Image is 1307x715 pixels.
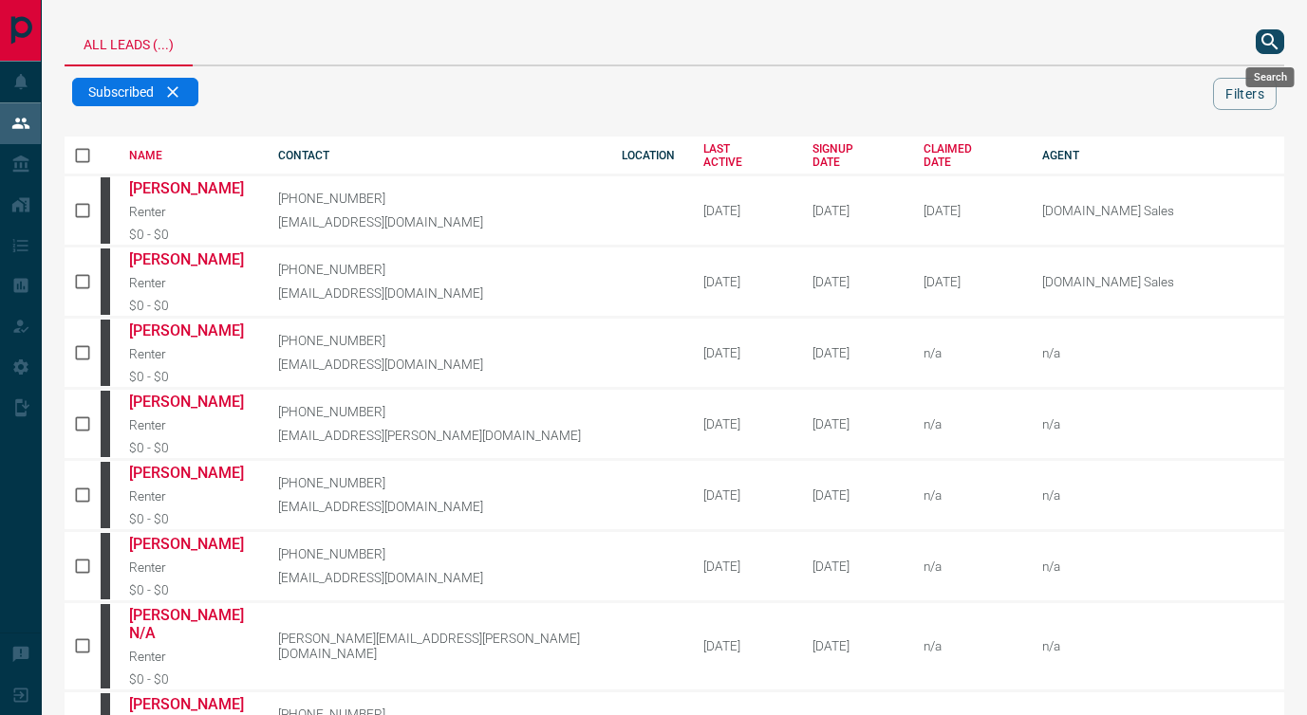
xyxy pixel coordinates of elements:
div: n/a [924,559,1014,574]
a: [PERSON_NAME] [129,321,250,339]
div: LOCATION [622,149,675,162]
div: mrloft.ca [101,320,110,386]
span: Renter [129,204,166,219]
div: October 14th 2008, 1:23:37 AM [812,559,895,574]
div: Search [1246,67,1295,87]
div: All Leads (...) [65,19,193,66]
p: [PHONE_NUMBER] [278,262,593,277]
div: October 11th 2008, 5:41:37 PM [812,203,895,218]
p: [PERSON_NAME][EMAIL_ADDRESS][PERSON_NAME][DOMAIN_NAME] [278,631,593,661]
a: [PERSON_NAME] [129,250,250,268]
div: mrloft.ca [101,177,110,244]
div: CLAIMED DATE [924,142,1014,169]
div: October 15th 2008, 9:26:23 AM [812,638,895,653]
div: Subscribed [72,78,198,106]
p: [PHONE_NUMBER] [278,333,593,348]
p: n/a [1042,559,1279,574]
button: search button [1256,29,1284,54]
div: $0 - $0 [129,227,250,242]
div: AGENT [1042,149,1284,162]
div: CONTACT [278,149,593,162]
div: February 19th 2025, 2:37:44 PM [924,274,1014,289]
span: Renter [129,488,166,504]
div: LAST ACTIVE [703,142,783,169]
a: [PERSON_NAME] [129,535,250,553]
div: [DATE] [703,203,783,218]
p: [EMAIL_ADDRESS][DOMAIN_NAME] [278,214,593,229]
div: [DATE] [703,416,783,431]
div: [DATE] [703,638,783,653]
button: Filters [1213,78,1277,110]
div: $0 - $0 [129,671,250,687]
div: [DATE] [703,345,783,360]
div: [DATE] [703,487,783,503]
div: October 12th 2008, 3:01:27 PM [812,345,895,360]
p: [DOMAIN_NAME] Sales [1042,274,1279,289]
div: October 13th 2008, 8:32:50 PM [812,487,895,503]
a: [PERSON_NAME] N/A [129,606,250,642]
p: [PHONE_NUMBER] [278,404,593,419]
p: n/a [1042,345,1279,360]
div: October 12th 2008, 6:29:44 AM [812,274,895,289]
div: $0 - $0 [129,369,250,384]
a: [PERSON_NAME] [129,464,250,482]
div: n/a [924,345,1014,360]
div: SIGNUP DATE [812,142,895,169]
div: February 19th 2025, 2:37:44 PM [924,203,1014,218]
p: n/a [1042,416,1279,431]
div: NAME [129,149,250,162]
a: [PERSON_NAME] [129,179,250,197]
p: [PHONE_NUMBER] [278,191,593,206]
p: [EMAIL_ADDRESS][DOMAIN_NAME] [278,570,593,585]
p: [PHONE_NUMBER] [278,475,593,490]
a: [PERSON_NAME] [129,695,250,713]
div: [DATE] [703,559,783,574]
p: [EMAIL_ADDRESS][DOMAIN_NAME] [278,285,593,301]
p: [EMAIL_ADDRESS][PERSON_NAME][DOMAIN_NAME] [278,428,593,443]
p: [PHONE_NUMBER] [278,546,593,561]
span: Renter [129,346,166,361]
p: n/a [1042,638,1279,653]
p: [DOMAIN_NAME] Sales [1042,203,1279,218]
div: $0 - $0 [129,582,250,597]
div: $0 - $0 [129,298,250,313]
div: mrloft.ca [101,533,110,599]
div: $0 - $0 [129,440,250,455]
p: [EMAIL_ADDRESS][DOMAIN_NAME] [278,357,593,372]
div: n/a [924,638,1014,653]
p: n/a [1042,487,1279,503]
div: October 13th 2008, 7:44:16 PM [812,416,895,431]
div: [DATE] [703,274,783,289]
div: n/a [924,416,1014,431]
div: mrloft.ca [101,462,110,528]
span: Renter [129,559,166,575]
div: n/a [924,487,1014,503]
div: mrloft.ca [101,248,110,315]
span: Renter [129,649,166,664]
p: [EMAIL_ADDRESS][DOMAIN_NAME] [278,499,593,514]
div: mrloft.ca [101,391,110,457]
a: [PERSON_NAME] [129,393,250,411]
div: $0 - $0 [129,511,250,526]
span: Subscribed [88,84,154,100]
span: Renter [129,275,166,290]
span: Renter [129,417,166,432]
div: mrloft.ca [101,604,110,688]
